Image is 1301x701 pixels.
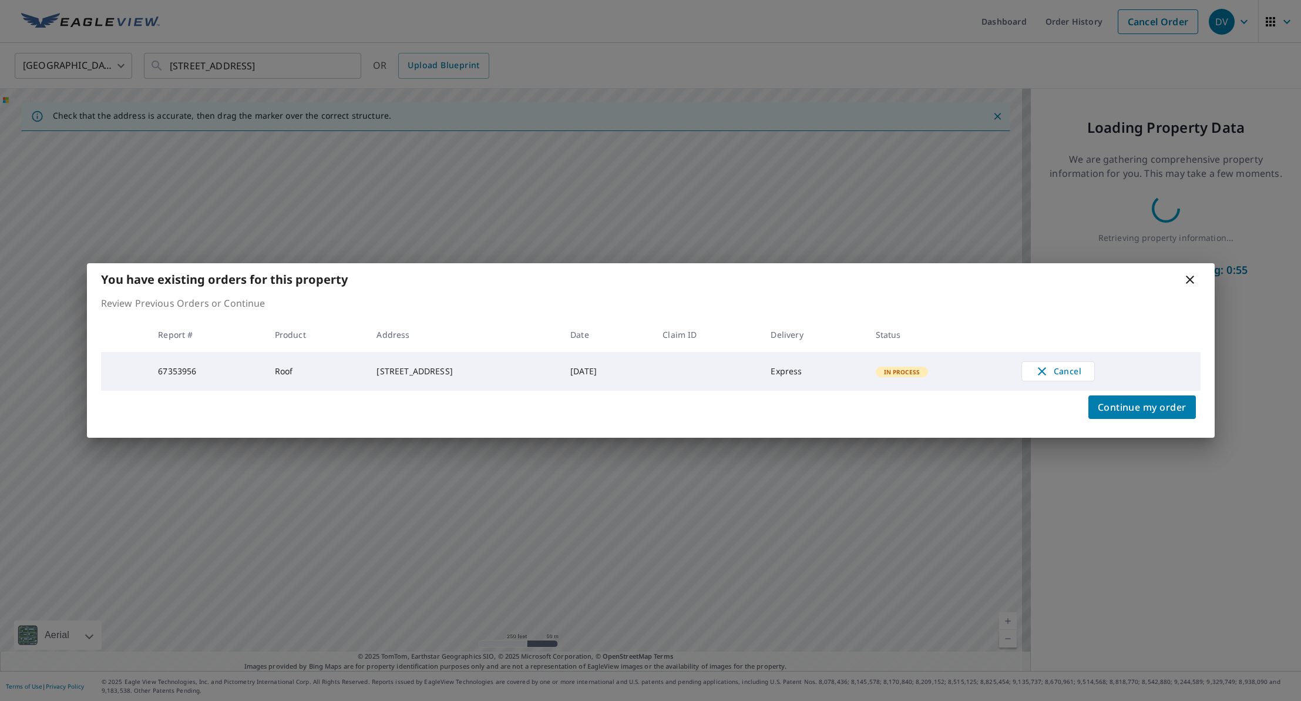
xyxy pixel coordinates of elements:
p: Review Previous Orders or Continue [101,296,1201,310]
th: Report # [149,317,265,352]
th: Status [866,317,1012,352]
th: Date [561,317,653,352]
td: [DATE] [561,352,653,391]
b: You have existing orders for this property [101,271,348,287]
th: Product [265,317,368,352]
td: 67353956 [149,352,265,391]
button: Continue my order [1088,395,1196,419]
button: Cancel [1021,361,1095,381]
span: Cancel [1034,364,1083,378]
th: Delivery [761,317,866,352]
td: Express [761,352,866,391]
span: Continue my order [1098,399,1186,415]
th: Claim ID [653,317,761,352]
td: Roof [265,352,368,391]
span: In Process [877,368,927,376]
div: [STREET_ADDRESS] [376,365,552,377]
th: Address [367,317,561,352]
